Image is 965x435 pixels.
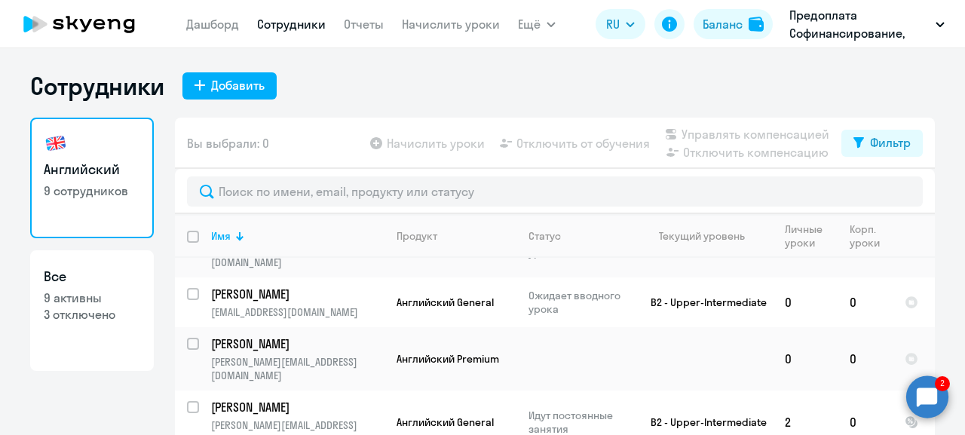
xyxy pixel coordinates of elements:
[850,222,880,250] div: Корп. уроки
[518,15,541,33] span: Ещё
[211,286,384,302] a: [PERSON_NAME]
[257,17,326,32] a: Сотрудники
[850,222,892,250] div: Корп. уроки
[211,355,384,382] p: [PERSON_NAME][EMAIL_ADDRESS][DOMAIN_NAME]
[703,15,743,33] div: Баланс
[645,229,772,243] div: Текущий уровень
[30,250,154,371] a: Все9 активны3 отключено
[659,229,745,243] div: Текущий уровень
[838,327,893,391] td: 0
[785,222,823,250] div: Личные уроки
[211,335,381,352] p: [PERSON_NAME]
[528,229,632,243] div: Статус
[397,352,499,366] span: Английский Premium
[841,130,923,157] button: Фильтр
[789,6,930,42] p: Предоплата Софинансирование, [PERSON_NAME] РГ, ООО
[397,229,516,243] div: Продукт
[211,229,384,243] div: Имя
[518,9,556,39] button: Ещё
[397,415,494,429] span: Английский General
[785,222,837,250] div: Личные уроки
[30,71,164,101] h1: Сотрудники
[44,306,140,323] p: 3 отключено
[211,335,384,352] a: [PERSON_NAME]
[694,9,773,39] button: Балансbalance
[211,305,384,319] p: [EMAIL_ADDRESS][DOMAIN_NAME]
[44,267,140,286] h3: Все
[44,131,68,155] img: english
[528,229,561,243] div: Статус
[870,133,911,152] div: Фильтр
[633,277,773,327] td: B2 - Upper-Intermediate
[211,399,384,415] a: [PERSON_NAME]
[773,327,838,391] td: 0
[44,289,140,306] p: 9 активны
[44,182,140,199] p: 9 сотрудников
[596,9,645,39] button: RU
[182,72,277,100] button: Добавить
[211,286,381,302] p: [PERSON_NAME]
[211,76,265,94] div: Добавить
[211,399,381,415] p: [PERSON_NAME]
[397,296,494,309] span: Английский General
[782,6,952,42] button: Предоплата Софинансирование, [PERSON_NAME] РГ, ООО
[344,17,384,32] a: Отчеты
[606,15,620,33] span: RU
[187,134,269,152] span: Вы выбрали: 0
[528,289,632,316] p: Ожидает вводного урока
[186,17,239,32] a: Дашборд
[397,229,437,243] div: Продукт
[211,229,231,243] div: Имя
[749,17,764,32] img: balance
[187,176,923,207] input: Поиск по имени, email, продукту или статусу
[44,160,140,179] h3: Английский
[838,277,893,327] td: 0
[402,17,500,32] a: Начислить уроки
[773,277,838,327] td: 0
[30,118,154,238] a: Английский9 сотрудников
